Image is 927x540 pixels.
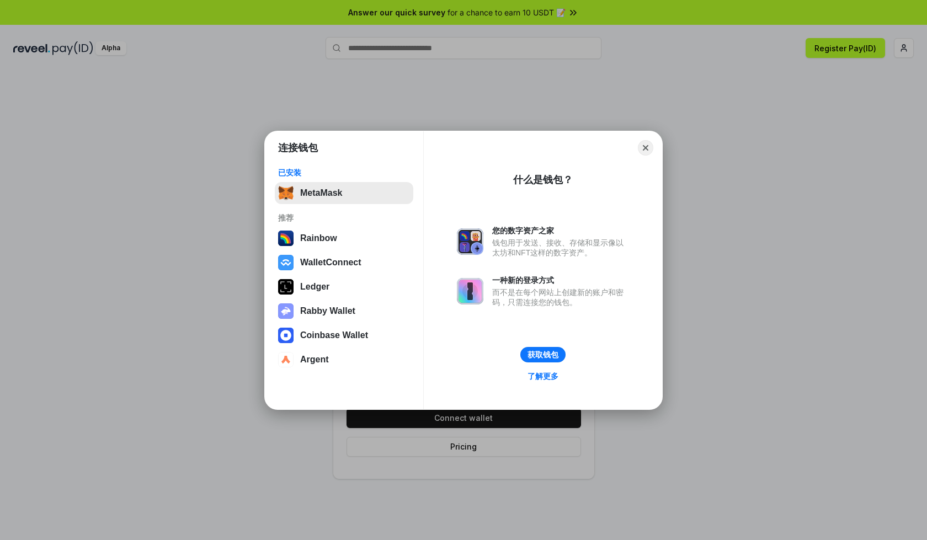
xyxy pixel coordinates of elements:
[513,173,573,186] div: 什么是钱包？
[278,328,294,343] img: svg+xml,%3Csvg%20width%3D%2228%22%20height%3D%2228%22%20viewBox%3D%220%200%2028%2028%22%20fill%3D...
[520,347,566,362] button: 获取钱包
[278,352,294,367] img: svg+xml,%3Csvg%20width%3D%2228%22%20height%3D%2228%22%20viewBox%3D%220%200%2028%2028%22%20fill%3D...
[278,279,294,295] img: svg+xml,%3Csvg%20xmlns%3D%22http%3A%2F%2Fwww.w3.org%2F2000%2Fsvg%22%20width%3D%2228%22%20height%3...
[275,182,413,204] button: MetaMask
[492,238,629,258] div: 钱包用于发送、接收、存储和显示像以太坊和NFT这样的数字资产。
[638,140,653,156] button: Close
[300,282,329,292] div: Ledger
[492,226,629,236] div: 您的数字资产之家
[278,303,294,319] img: svg+xml,%3Csvg%20xmlns%3D%22http%3A%2F%2Fwww.w3.org%2F2000%2Fsvg%22%20fill%3D%22none%22%20viewBox...
[300,258,361,268] div: WalletConnect
[275,227,413,249] button: Rainbow
[275,252,413,274] button: WalletConnect
[275,276,413,298] button: Ledger
[278,168,410,178] div: 已安装
[275,300,413,322] button: Rabby Wallet
[278,141,318,154] h1: 连接钱包
[521,369,565,383] a: 了解更多
[275,349,413,371] button: Argent
[528,350,558,360] div: 获取钱包
[278,185,294,201] img: svg+xml,%3Csvg%20fill%3D%22none%22%20height%3D%2233%22%20viewBox%3D%220%200%2035%2033%22%20width%...
[300,233,337,243] div: Rainbow
[300,188,342,198] div: MetaMask
[492,287,629,307] div: 而不是在每个网站上创建新的账户和密码，只需连接您的钱包。
[492,275,629,285] div: 一种新的登录方式
[300,306,355,316] div: Rabby Wallet
[457,278,483,304] img: svg+xml,%3Csvg%20xmlns%3D%22http%3A%2F%2Fwww.w3.org%2F2000%2Fsvg%22%20fill%3D%22none%22%20viewBox...
[300,355,329,365] div: Argent
[300,330,368,340] div: Coinbase Wallet
[278,231,294,246] img: svg+xml,%3Csvg%20width%3D%22120%22%20height%3D%22120%22%20viewBox%3D%220%200%20120%20120%22%20fil...
[528,371,558,381] div: 了解更多
[457,228,483,255] img: svg+xml,%3Csvg%20xmlns%3D%22http%3A%2F%2Fwww.w3.org%2F2000%2Fsvg%22%20fill%3D%22none%22%20viewBox...
[278,213,410,223] div: 推荐
[278,255,294,270] img: svg+xml,%3Csvg%20width%3D%2228%22%20height%3D%2228%22%20viewBox%3D%220%200%2028%2028%22%20fill%3D...
[275,324,413,346] button: Coinbase Wallet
